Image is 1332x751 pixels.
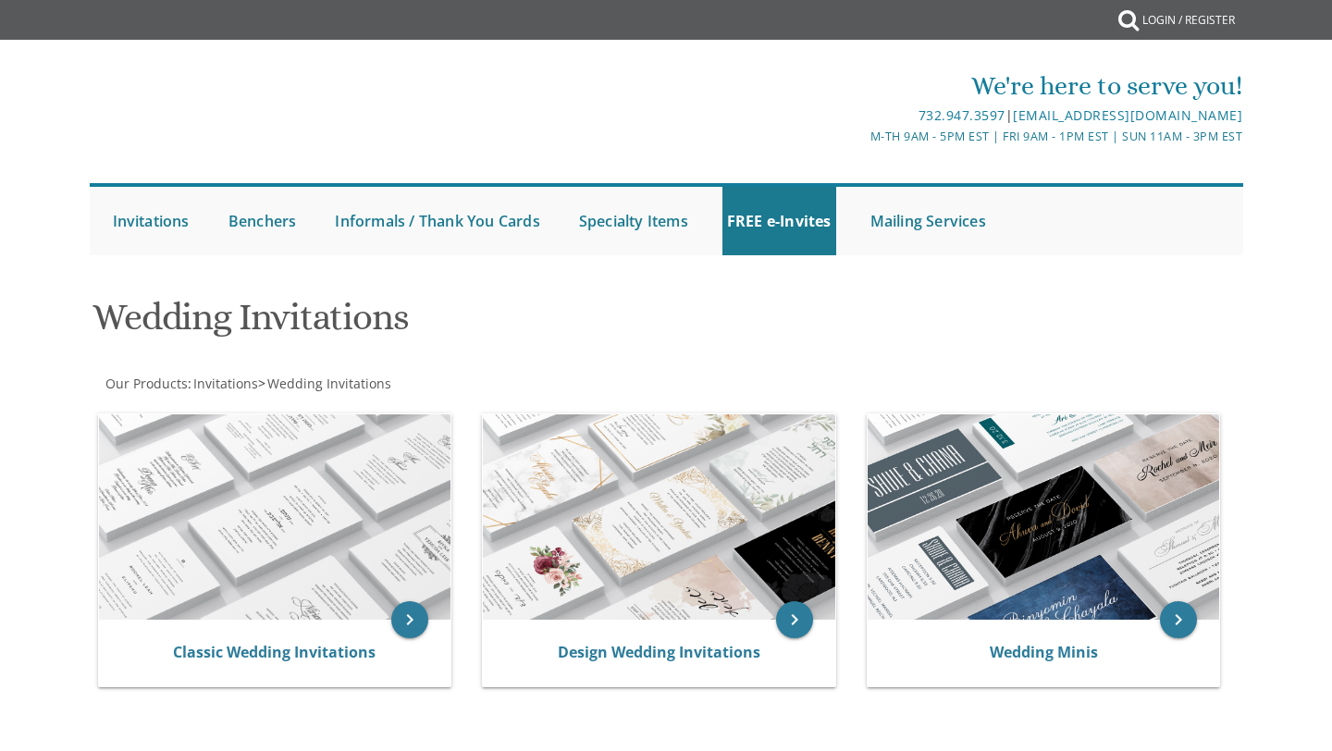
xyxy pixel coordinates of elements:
div: We're here to serve you! [475,68,1242,105]
img: Wedding Minis [868,414,1220,620]
img: Design Wedding Invitations [483,414,835,620]
a: 732.947.3597 [919,106,1005,124]
a: Informals / Thank You Cards [330,187,544,255]
a: FREE e-Invites [722,187,836,255]
a: Wedding Invitations [265,375,391,392]
a: Design Wedding Invitations [558,642,760,662]
span: Wedding Invitations [267,375,391,392]
div: M-Th 9am - 5pm EST | Fri 9am - 1pm EST | Sun 11am - 3pm EST [475,127,1242,146]
span: > [258,375,391,392]
a: Benchers [224,187,302,255]
div: | [475,105,1242,127]
a: keyboard_arrow_right [391,601,428,638]
a: Invitations [191,375,258,392]
a: Invitations [108,187,194,255]
a: Our Products [104,375,188,392]
h1: Wedding Invitations [92,297,847,351]
a: Specialty Items [574,187,693,255]
a: Classic Wedding Invitations [173,642,376,662]
span: Invitations [193,375,258,392]
a: [EMAIL_ADDRESS][DOMAIN_NAME] [1013,106,1242,124]
div: : [90,375,667,393]
a: keyboard_arrow_right [776,601,813,638]
img: Classic Wedding Invitations [99,414,451,620]
a: keyboard_arrow_right [1160,601,1197,638]
a: Mailing Services [866,187,991,255]
a: Wedding Minis [990,642,1098,662]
